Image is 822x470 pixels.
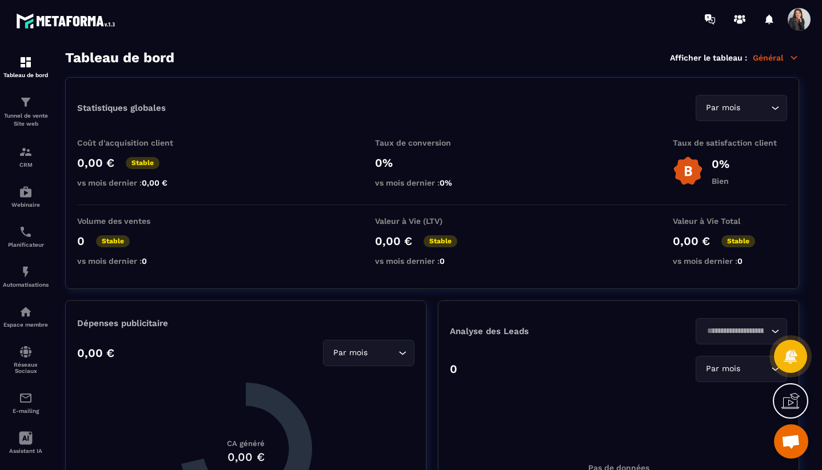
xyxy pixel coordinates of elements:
a: formationformationCRM [3,136,49,176]
img: b-badge-o.b3b20ee6.svg [673,156,703,186]
div: Search for option [696,356,787,382]
p: Réseaux Sociaux [3,361,49,374]
p: Tunnel de vente Site web [3,112,49,128]
p: 0,00 € [673,234,710,248]
p: Général [753,53,799,63]
img: formation [19,145,33,159]
input: Search for option [370,347,396,359]
p: Assistant IA [3,448,49,454]
img: scheduler [19,225,33,239]
p: Stable [721,235,755,247]
span: 0 [142,256,147,266]
p: Statistiques globales [77,103,166,113]
p: 0,00 € [77,346,114,360]
p: Webinaire [3,202,49,208]
img: email [19,391,33,405]
p: vs mois dernier : [77,178,191,187]
p: 0 [450,362,457,376]
a: emailemailE-mailing [3,383,49,423]
div: Search for option [696,318,787,344]
a: Assistant IA [3,423,49,463]
a: automationsautomationsWebinaire [3,176,49,216]
a: automationsautomationsAutomatisations [3,256,49,296]
div: Search for option [323,340,414,366]
span: Par mois [330,347,370,359]
input: Search for option [743,363,768,375]
p: Tableau de bord [3,72,49,78]
h3: Tableau de bord [65,50,174,66]
span: Par mois [703,102,743,114]
a: social-networksocial-networkRéseaux Sociaux [3,336,49,383]
p: Automatisations [3,282,49,288]
p: Analyse des Leads [450,326,619,336]
p: 0,00 € [375,234,412,248]
p: Valeur à Vie (LTV) [375,216,489,226]
a: formationformationTunnel de vente Site web [3,87,49,136]
span: 0 [440,256,445,266]
a: schedulerschedulerPlanificateur [3,216,49,256]
span: 0 [737,256,743,266]
p: Stable [126,157,159,169]
div: Ouvrir le chat [774,424,808,459]
input: Search for option [703,325,768,338]
p: 0 [77,234,85,248]
p: 0% [375,156,489,170]
p: Bien [712,176,729,186]
span: 0,00 € [142,178,167,187]
p: Taux de conversion [375,138,489,147]
p: vs mois dernier : [673,256,787,266]
span: 0% [440,178,452,187]
p: Dépenses publicitaire [77,318,414,328]
img: formation [19,55,33,69]
p: Coût d'acquisition client [77,138,191,147]
p: CRM [3,162,49,168]
p: Volume des ventes [77,216,191,226]
p: Stable [96,235,130,247]
p: 0,00 € [77,156,114,170]
p: vs mois dernier : [375,178,489,187]
img: automations [19,305,33,319]
div: Search for option [696,95,787,121]
input: Search for option [743,102,768,114]
p: Espace membre [3,322,49,328]
p: Taux de satisfaction client [673,138,787,147]
p: vs mois dernier : [77,256,191,266]
img: social-network [19,345,33,359]
p: 0% [712,157,729,171]
p: Planificateur [3,242,49,248]
img: automations [19,185,33,199]
a: automationsautomationsEspace membre [3,296,49,336]
p: Valeur à Vie Total [673,216,787,226]
p: Stable [424,235,457,247]
img: logo [16,10,119,31]
p: Afficher le tableau : [670,53,747,62]
img: formation [19,95,33,109]
img: automations [19,265,33,279]
p: vs mois dernier : [375,256,489,266]
span: Par mois [703,363,743,375]
p: E-mailing [3,408,49,414]
a: formationformationTableau de bord [3,47,49,87]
